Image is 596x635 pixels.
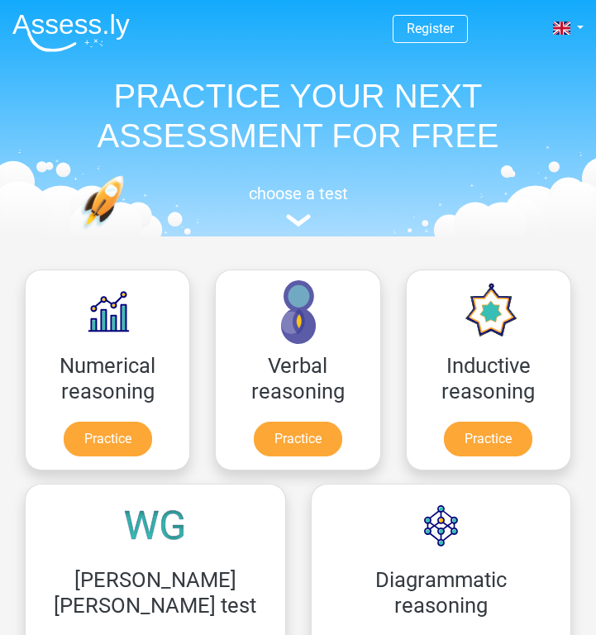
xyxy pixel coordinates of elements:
a: Practice [254,422,342,456]
img: Assessly [12,13,130,52]
h1: PRACTICE YOUR NEXT ASSESSMENT FOR FREE [12,76,584,155]
a: choose a test [12,184,584,227]
a: Practice [64,422,152,456]
a: Register [407,21,454,36]
h5: choose a test [12,184,584,203]
a: Practice [444,422,532,456]
img: assessment [286,214,311,227]
img: practice [81,175,173,288]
